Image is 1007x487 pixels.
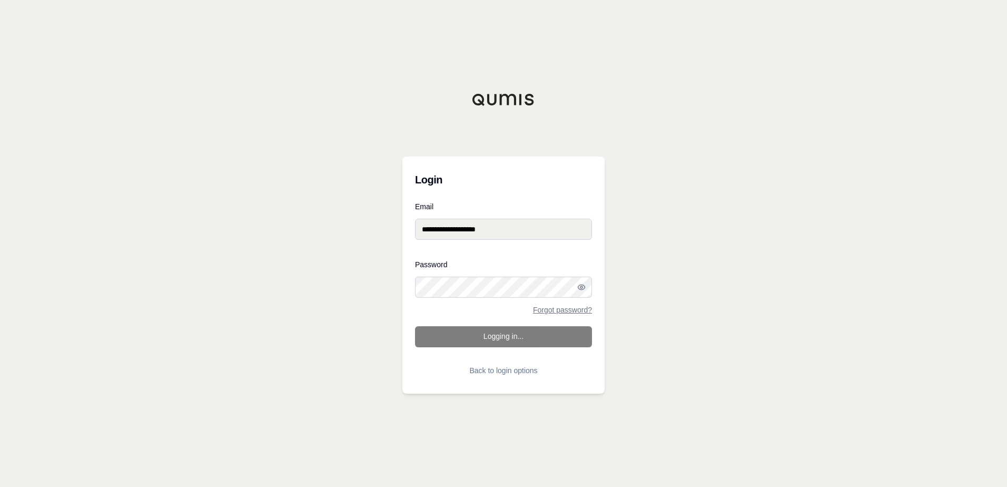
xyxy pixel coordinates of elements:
img: Qumis [472,93,535,106]
h3: Login [415,169,592,190]
label: Email [415,203,592,210]
a: Forgot password? [533,306,592,314]
label: Password [415,261,592,268]
button: Back to login options [415,360,592,381]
